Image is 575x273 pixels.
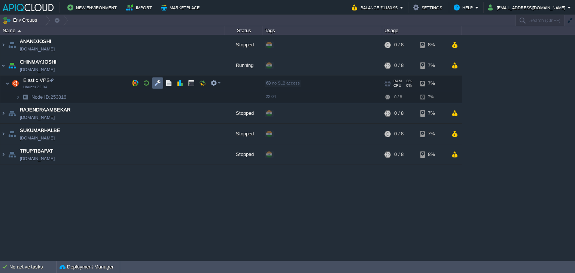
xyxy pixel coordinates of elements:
[394,35,404,55] div: 0 / 8
[10,76,21,91] img: AMDAwAAAACH5BAEAAAAALAAAAAABAAEAAAICRAEAOw==
[3,4,54,11] img: APIQCloud
[20,127,60,134] a: SUKUMARHALBE
[225,26,262,35] div: Status
[420,91,445,103] div: 7%
[394,124,404,144] div: 0 / 8
[7,144,17,165] img: AMDAwAAAACH5BAEAAAAALAAAAAABAAEAAAICRAEAOw==
[161,3,202,12] button: Marketplace
[22,77,51,83] span: Elastic VPS
[7,124,17,144] img: AMDAwAAAACH5BAEAAAAALAAAAAABAAEAAAICRAEAOw==
[420,35,445,55] div: 8%
[31,94,67,100] a: Node ID:253816
[20,134,55,142] a: [DOMAIN_NAME]
[394,55,404,76] div: 0 / 8
[20,155,55,162] a: [DOMAIN_NAME]
[394,103,404,123] div: 0 / 8
[420,144,445,165] div: 8%
[225,55,262,76] div: Running
[0,103,6,123] img: AMDAwAAAACH5BAEAAAAALAAAAAABAAEAAAICRAEAOw==
[20,114,55,121] a: [DOMAIN_NAME]
[20,38,51,45] a: ANANDJOSHI
[7,55,17,76] img: AMDAwAAAACH5BAEAAAAALAAAAAABAAEAAAICRAEAOw==
[488,3,568,12] button: [EMAIL_ADDRESS][DOMAIN_NAME]
[3,15,40,25] button: Env Groups
[394,144,404,165] div: 0 / 8
[20,66,55,73] a: [DOMAIN_NAME]
[60,263,113,271] button: Deployment Manager
[5,76,10,91] img: AMDAwAAAACH5BAEAAAAALAAAAAABAAEAAAICRAEAOw==
[16,91,20,103] img: AMDAwAAAACH5BAEAAAAALAAAAAABAAEAAAICRAEAOw==
[7,35,17,55] img: AMDAwAAAACH5BAEAAAAALAAAAAABAAEAAAICRAEAOw==
[20,106,70,114] a: RAJENDRAAMBEKAR
[263,26,382,35] div: Tags
[393,79,402,83] span: RAM
[7,103,17,123] img: AMDAwAAAACH5BAEAAAAALAAAAAABAAEAAAICRAEAOw==
[18,30,21,32] img: AMDAwAAAACH5BAEAAAAALAAAAAABAAEAAAICRAEAOw==
[20,58,57,66] a: CHINMAYJOSHI
[383,26,462,35] div: Usage
[404,83,412,88] span: 0%
[67,3,119,12] button: New Environment
[22,77,51,83] a: Elastic VPSUbuntu 22.04
[225,35,262,55] div: Stopped
[225,124,262,144] div: Stopped
[0,35,6,55] img: AMDAwAAAACH5BAEAAAAALAAAAAABAAEAAAICRAEAOw==
[23,85,47,89] span: Ubuntu 22.04
[394,91,402,103] div: 0 / 8
[1,26,225,35] div: Name
[413,3,444,12] button: Settings
[225,103,262,123] div: Stopped
[405,79,412,83] span: 0%
[225,144,262,165] div: Stopped
[266,81,300,85] span: no SLB access
[420,103,445,123] div: 7%
[0,55,6,76] img: AMDAwAAAACH5BAEAAAAALAAAAAABAAEAAAICRAEAOw==
[20,91,31,103] img: AMDAwAAAACH5BAEAAAAALAAAAAABAAEAAAICRAEAOw==
[0,144,6,165] img: AMDAwAAAACH5BAEAAAAALAAAAAABAAEAAAICRAEAOw==
[31,94,51,100] span: Node ID:
[420,76,445,91] div: 7%
[266,94,276,99] span: 22.04
[20,45,55,53] a: [DOMAIN_NAME]
[352,3,400,12] button: Balance ₹1180.95
[31,94,67,100] span: 253816
[126,3,154,12] button: Import
[20,147,53,155] a: TRUPTIBAPAT
[393,83,401,88] span: CPU
[0,124,6,144] img: AMDAwAAAACH5BAEAAAAALAAAAAABAAEAAAICRAEAOw==
[9,261,56,273] div: No active tasks
[454,3,475,12] button: Help
[420,55,445,76] div: 7%
[420,124,445,144] div: 7%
